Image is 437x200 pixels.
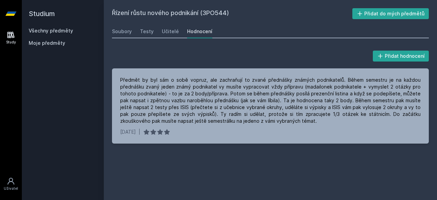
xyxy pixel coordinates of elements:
a: Všechny předměty [29,28,73,34]
a: Soubory [112,25,132,38]
div: Uživatel [4,186,18,191]
div: Soubory [112,28,132,35]
a: Uživatel [1,174,20,195]
div: Předmět by byl sám o sobě vopruz, ale zachraňují to zvané přednášky známých podnikatelů. Během se... [120,77,421,124]
a: Testy [140,25,154,38]
button: Přidat hodnocení [373,51,429,62]
a: Hodnocení [187,25,212,38]
div: Hodnocení [187,28,212,35]
div: [DATE] [120,129,136,135]
div: | [139,129,140,135]
div: Učitelé [162,28,179,35]
div: Testy [140,28,154,35]
span: Moje předměty [29,40,65,46]
a: Učitelé [162,25,179,38]
h2: Řízení růstu nového podnikání (3PO544) [112,8,352,19]
a: Study [1,27,20,48]
button: Přidat do mých předmětů [352,8,429,19]
div: Study [6,40,16,45]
